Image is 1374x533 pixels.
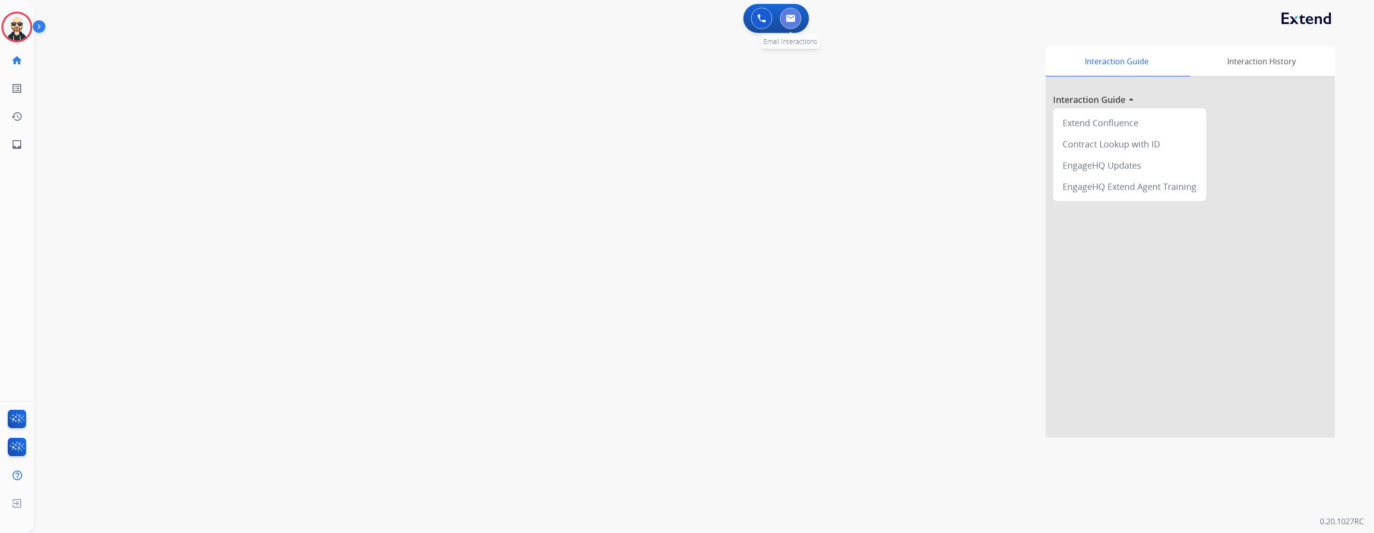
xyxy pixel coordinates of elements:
mat-icon: home [11,55,23,66]
p: 0.20.1027RC [1320,516,1364,527]
div: EngageHQ Updates [1057,155,1203,176]
mat-icon: history [11,111,23,122]
div: Interaction Guide [1046,46,1188,76]
span: Email Interactions [764,37,818,46]
div: Interaction History [1188,46,1335,76]
mat-icon: list_alt [11,83,23,94]
div: Contract Lookup with ID [1057,133,1203,155]
div: Extend Confluence [1057,112,1203,133]
div: EngageHQ Extend Agent Training [1057,176,1203,197]
mat-icon: inbox [11,139,23,150]
img: avatar [3,14,30,41]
